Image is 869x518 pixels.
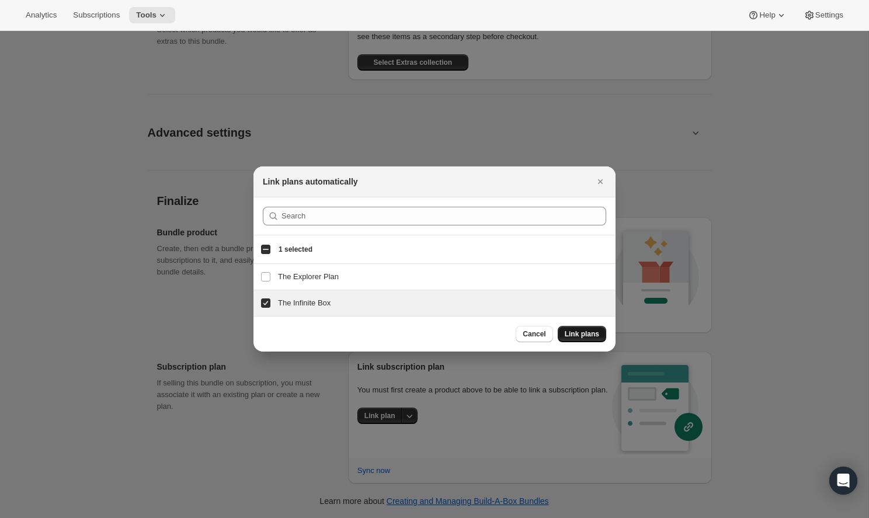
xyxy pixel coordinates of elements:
[278,271,609,283] h3: The Explorer Plan
[19,7,64,23] button: Analytics
[565,329,599,339] span: Link plans
[516,326,552,342] button: Cancel
[73,11,120,20] span: Subscriptions
[759,11,775,20] span: Help
[829,467,857,495] div: Open Intercom Messenger
[278,297,609,309] h3: The Infinite Box
[797,7,850,23] button: Settings
[263,176,358,187] h2: Link plans automatically
[592,173,609,190] button: Close
[279,245,312,254] span: 1 selected
[523,329,545,339] span: Cancel
[815,11,843,20] span: Settings
[558,326,606,342] button: Link plans
[129,7,175,23] button: Tools
[741,7,794,23] button: Help
[26,11,57,20] span: Analytics
[136,11,157,20] span: Tools
[66,7,127,23] button: Subscriptions
[281,207,606,225] input: Search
